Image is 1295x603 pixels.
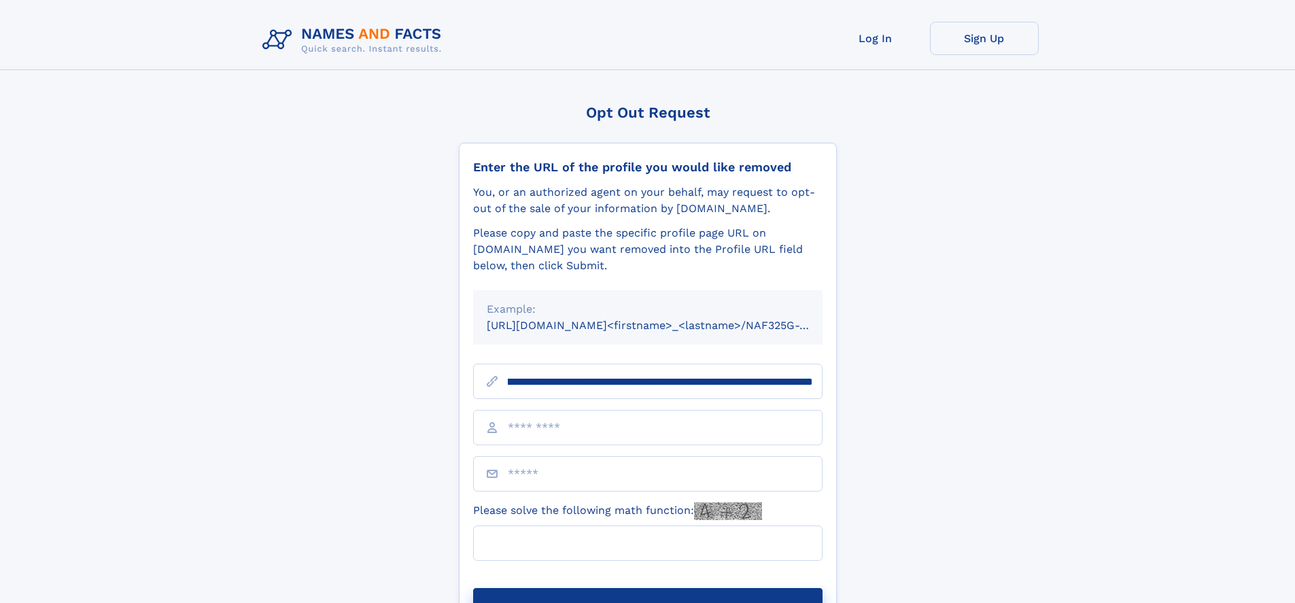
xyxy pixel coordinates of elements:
[473,160,823,175] div: Enter the URL of the profile you would like removed
[257,22,453,58] img: Logo Names and Facts
[473,225,823,274] div: Please copy and paste the specific profile page URL on [DOMAIN_NAME] you want removed into the Pr...
[473,184,823,217] div: You, or an authorized agent on your behalf, may request to opt-out of the sale of your informatio...
[487,319,848,332] small: [URL][DOMAIN_NAME]<firstname>_<lastname>/NAF325G-xxxxxxxx
[459,104,837,121] div: Opt Out Request
[473,502,762,520] label: Please solve the following math function:
[930,22,1039,55] a: Sign Up
[821,22,930,55] a: Log In
[487,301,809,317] div: Example:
